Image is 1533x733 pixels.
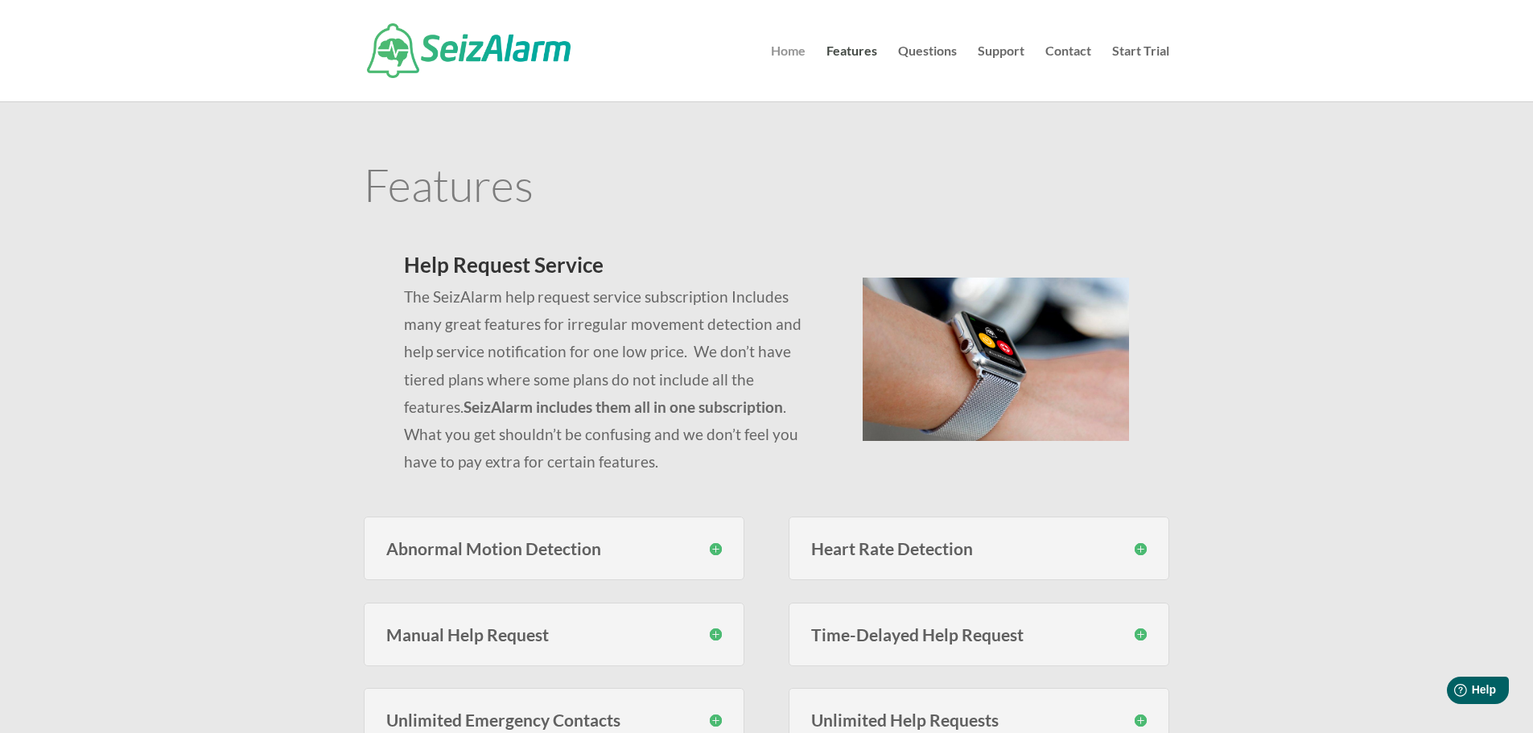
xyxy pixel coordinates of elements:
h3: Heart Rate Detection [811,540,1147,557]
h3: Unlimited Help Requests [811,711,1147,728]
a: Features [826,45,877,101]
a: Support [978,45,1024,101]
h1: Features [364,162,1169,215]
a: Start Trial [1112,45,1169,101]
iframe: Help widget launcher [1390,670,1515,715]
strong: SeizAlarm includes them all in one subscription [464,397,783,416]
h3: Manual Help Request [386,626,722,643]
a: Home [771,45,806,101]
a: Contact [1045,45,1091,101]
p: The SeizAlarm help request service subscription Includes many great features for irregular moveme... [404,283,823,476]
img: seizalarm-on-wrist [863,278,1129,441]
h3: Unlimited Emergency Contacts [386,711,722,728]
a: Questions [898,45,957,101]
h3: Abnormal Motion Detection [386,540,722,557]
h2: Help Request Service [404,254,823,283]
img: SeizAlarm [367,23,571,78]
h3: Time-Delayed Help Request [811,626,1147,643]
